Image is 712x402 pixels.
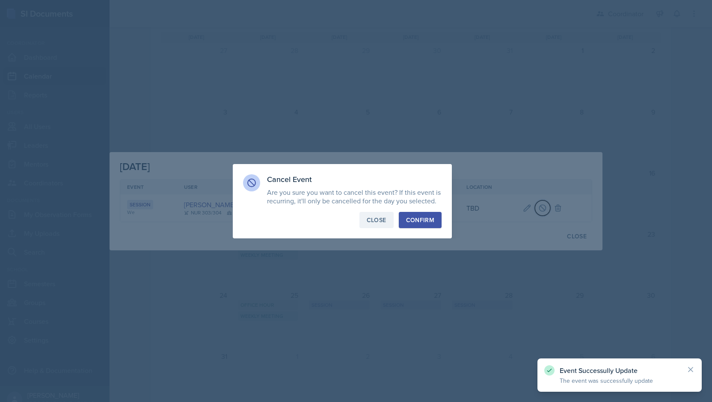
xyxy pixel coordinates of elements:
[406,216,434,224] div: Confirm
[267,188,442,205] p: Are you sure you want to cancel this event? If this event is recurring, it'll only be cancelled f...
[560,376,679,385] p: The event was successfully update
[399,212,442,228] button: Confirm
[560,366,679,375] p: Event Successully Update
[359,212,394,228] button: Close
[367,216,386,224] div: Close
[267,174,442,185] h3: Cancel Event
